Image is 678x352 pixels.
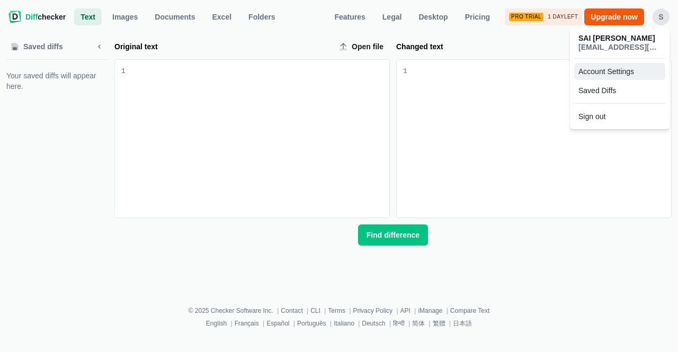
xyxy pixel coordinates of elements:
[246,12,278,22] span: Folders
[334,320,354,327] a: Italiano
[393,320,405,327] a: हिन्दी
[509,13,543,21] div: Pro Trial
[328,8,371,25] a: Features
[578,43,661,52] span: [EMAIL_ADDRESS][DOMAIN_NAME]
[297,320,326,327] a: Português
[353,307,392,314] a: Privacy Policy
[380,12,404,22] span: Legal
[364,230,422,240] span: Find difference
[78,12,97,22] span: Text
[463,12,492,22] span: Pricing
[588,12,640,22] span: Upgrade now
[574,82,665,99] a: Saved Diffs
[574,63,665,80] a: Account Settings
[433,320,445,327] a: 繁體
[114,41,331,52] label: Original text
[106,8,144,25] a: Images
[412,320,425,327] a: 简体
[653,8,670,25] button: S
[210,12,234,22] span: Excel
[126,60,389,218] div: Original text input
[403,66,407,77] div: 1
[459,8,496,25] a: Pricing
[362,320,385,327] a: Deutsch
[416,12,450,22] span: Desktop
[25,12,66,22] span: checker
[418,307,442,314] a: iManage
[400,307,411,314] a: API
[574,108,665,125] button: Sign out
[335,38,390,55] label: Original text upload
[376,8,408,25] a: Legal
[153,12,197,22] span: Documents
[74,8,102,25] a: Text
[281,307,302,314] a: Contact
[350,41,386,52] span: Open file
[266,320,289,327] a: Español
[8,11,21,23] img: Diffchecker logo
[450,307,489,314] a: Compare Text
[412,8,454,25] a: Desktop
[6,70,108,92] span: Your saved diffs will appear here.
[332,12,367,22] span: Features
[8,8,66,25] a: Diffchecker
[548,14,578,20] span: 1 day left
[21,41,65,52] span: Saved diffs
[584,8,644,25] a: Upgrade now
[25,13,38,21] span: Diff
[407,60,671,218] div: Changed text input
[328,307,345,314] a: Terms
[91,38,108,55] button: Minimize sidebar
[121,66,126,77] div: 1
[206,320,227,327] a: English
[242,8,282,25] button: Folders
[358,224,428,246] button: Find difference
[235,320,259,327] a: Français
[310,307,320,314] a: CLI
[578,34,661,43] span: SAI [PERSON_NAME]
[189,305,281,316] li: © 2025 Checker Software Inc.
[206,8,238,25] a: Excel
[110,12,140,22] span: Images
[148,8,201,25] a: Documents
[396,41,612,52] label: Changed text
[453,320,472,327] a: 日本語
